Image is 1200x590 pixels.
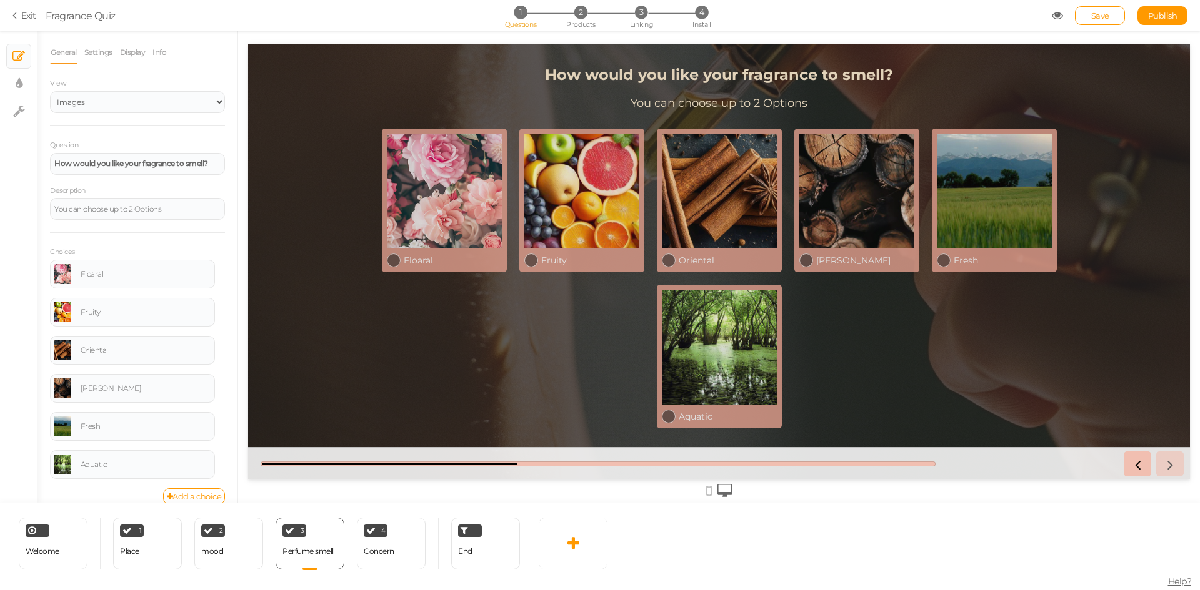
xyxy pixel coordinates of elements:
[219,528,223,534] span: 2
[81,270,211,278] div: Floaral
[491,6,549,19] li: 1 Questions
[46,8,116,23] div: Fragrance Quiz
[120,547,139,556] div: Place
[50,141,78,150] label: Question
[357,518,426,569] div: 4 Concern
[1148,11,1177,21] span: Publish
[566,20,596,29] span: Products
[119,41,146,64] a: Display
[81,423,211,430] div: Fresh
[194,518,263,569] div: 2 mood
[364,547,394,556] div: Concern
[1091,11,1109,21] span: Save
[81,308,211,316] div: Fruity
[1168,576,1192,587] span: Help?
[1075,6,1125,25] div: Save
[152,41,167,64] a: Info
[156,211,254,222] div: Floaral
[50,79,66,87] span: View
[552,6,610,19] li: 2 Products
[19,518,87,569] div: Welcome
[672,6,731,19] li: 4 Install
[505,20,537,29] span: Questions
[635,6,648,19] span: 3
[163,488,226,504] a: Add a choice
[81,385,211,392] div: [PERSON_NAME]
[201,547,223,556] div: mood
[706,211,804,222] div: Fresh
[81,347,211,354] div: Oriental
[50,41,77,64] a: General
[574,6,587,19] span: 2
[12,9,36,22] a: Exit
[276,518,344,569] div: 3 Perfume smell
[458,546,472,556] span: End
[113,518,182,569] div: 1 Place
[139,528,142,534] span: 1
[381,528,386,534] span: 4
[282,547,334,556] div: Perfume smell
[297,22,645,40] strong: How would you like your fragrance to smell?
[568,211,666,222] div: [PERSON_NAME]
[431,367,529,378] div: Aquatic
[301,528,304,534] span: 3
[431,211,529,222] div: Oriental
[612,6,671,19] li: 3 Linking
[84,41,113,64] a: Settings
[293,211,391,222] div: Fruity
[692,20,711,29] span: Install
[50,248,75,257] label: Choices
[54,159,208,168] strong: How would you like your fragrance to smell?
[54,205,221,213] div: You can choose up to 2 Options
[514,6,527,19] span: 1
[630,20,652,29] span: Linking
[26,546,59,556] span: Welcome
[382,52,559,66] div: You can choose up to 2 Options
[451,518,520,569] div: End
[695,6,708,19] span: 4
[81,461,211,468] div: Aquatic
[50,187,86,195] label: Description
